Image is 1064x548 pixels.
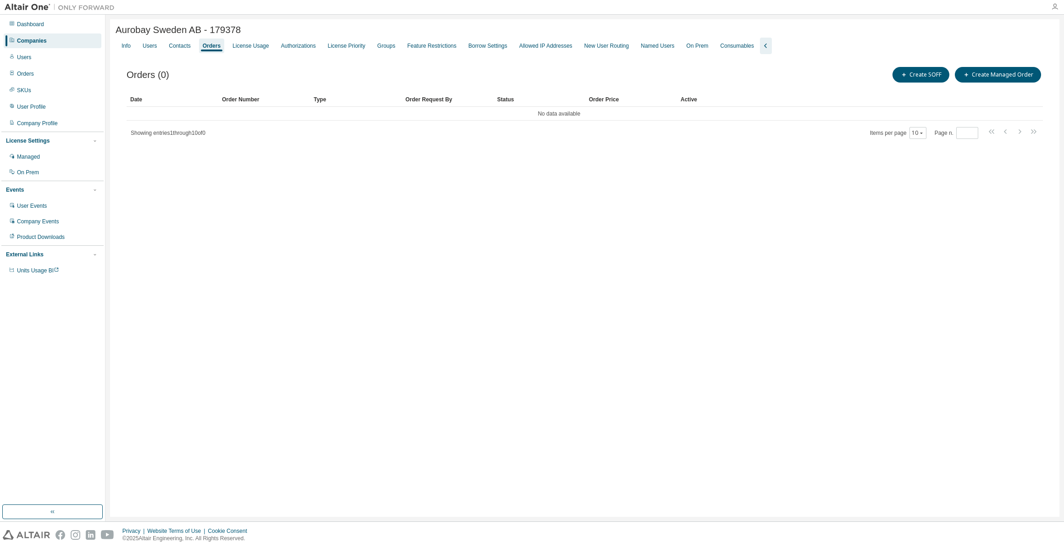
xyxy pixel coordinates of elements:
[519,42,572,50] div: Allowed IP Addresses
[203,42,221,50] div: Orders
[497,92,582,107] div: Status
[17,169,39,176] div: On Prem
[127,107,992,121] td: No data available
[17,54,31,61] div: Users
[127,70,169,80] span: Orders (0)
[233,42,269,50] div: License Usage
[407,42,456,50] div: Feature Restrictions
[122,535,253,542] p: © 2025 Altair Engineering, Inc. All Rights Reserved.
[71,530,80,540] img: instagram.svg
[122,527,147,535] div: Privacy
[955,67,1041,83] button: Create Managed Order
[377,42,395,50] div: Groups
[130,92,215,107] div: Date
[6,186,24,194] div: Events
[5,3,119,12] img: Altair One
[122,42,131,50] div: Info
[17,103,46,111] div: User Profile
[405,92,490,107] div: Order Request By
[17,87,31,94] div: SKUs
[892,67,949,83] button: Create SOFF
[17,233,65,241] div: Product Downloads
[116,25,241,35] span: Aurobay Sweden AB - 179378
[17,21,44,28] div: Dashboard
[101,530,114,540] img: youtube.svg
[222,92,306,107] div: Order Number
[589,92,673,107] div: Order Price
[687,42,709,50] div: On Prem
[208,527,252,535] div: Cookie Consent
[55,530,65,540] img: facebook.svg
[870,127,926,139] span: Items per page
[86,530,95,540] img: linkedin.svg
[17,153,40,161] div: Managed
[328,42,366,50] div: License Priority
[169,42,190,50] div: Contacts
[131,130,205,136] span: Showing entries 1 through 10 of 0
[912,129,924,137] button: 10
[281,42,316,50] div: Authorizations
[17,267,59,274] span: Units Usage BI
[681,92,988,107] div: Active
[17,120,58,127] div: Company Profile
[147,527,208,535] div: Website Terms of Use
[584,42,629,50] div: New User Routing
[314,92,398,107] div: Type
[6,251,44,258] div: External Links
[641,42,674,50] div: Named Users
[17,202,47,210] div: User Events
[935,127,978,139] span: Page n.
[6,137,50,144] div: License Settings
[3,530,50,540] img: altair_logo.svg
[468,42,507,50] div: Borrow Settings
[143,42,157,50] div: Users
[17,37,47,44] div: Companies
[720,42,754,50] div: Consumables
[17,218,59,225] div: Company Events
[17,70,34,77] div: Orders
